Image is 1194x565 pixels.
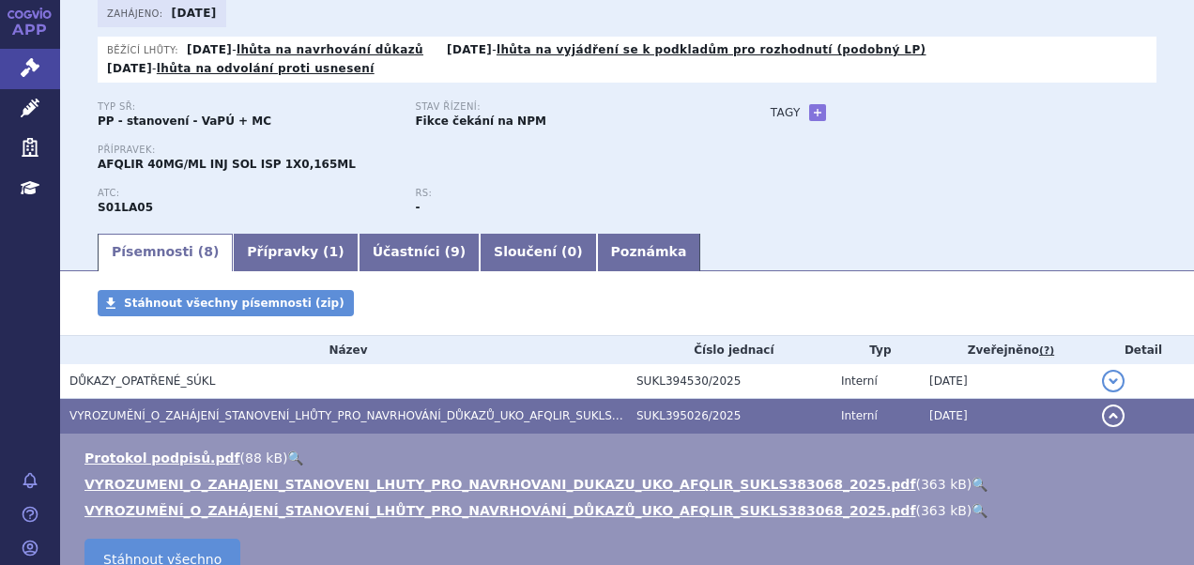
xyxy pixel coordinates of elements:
td: SUKL394530/2025 [627,364,832,399]
strong: AFLIBERCEPT [98,201,153,214]
strong: Fikce čekání na NPM [415,115,545,128]
p: Přípravek: [98,145,733,156]
span: Běžící lhůty: [107,42,182,57]
h3: Tagy [771,101,801,124]
th: Typ [832,336,920,364]
strong: - [415,201,420,214]
strong: [DATE] [172,7,217,20]
button: detail [1102,370,1125,392]
th: Detail [1093,336,1194,364]
td: [DATE] [920,364,1093,399]
span: 363 kB [921,503,967,518]
p: Stav řízení: [415,101,713,113]
strong: PP - stanovení - VaPÚ + MC [98,115,271,128]
span: 363 kB [921,477,967,492]
a: 🔍 [972,503,987,518]
span: 1 [329,244,339,259]
td: [DATE] [920,399,1093,434]
li: ( ) [84,449,1175,467]
a: 🔍 [287,450,303,466]
p: Typ SŘ: [98,101,396,113]
a: Protokol podpisů.pdf [84,450,240,466]
p: - [187,42,423,57]
span: Interní [841,374,878,388]
abbr: (?) [1039,344,1054,358]
span: 9 [451,244,460,259]
a: VYROZUMĚNÍ_O_ZAHÁJENÍ_STANOVENÍ_LHŮTY_PRO_NAVRHOVÁNÍ_DŮKAZŮ_UKO_AFQLIR_SUKLS383068_2025.pdf [84,503,915,518]
a: Stáhnout všechny písemnosti (zip) [98,290,354,316]
a: Poznámka [597,234,701,271]
span: AFQLIR 40MG/ML INJ SOL ISP 1X0,165ML [98,158,356,171]
a: lhůta na vyjádření se k podkladům pro rozhodnutí (podobný LP) [497,43,926,56]
span: Interní [841,409,878,422]
p: ATC: [98,188,396,199]
a: lhůta na odvolání proti usnesení [157,62,375,75]
span: 0 [567,244,576,259]
p: - [447,42,926,57]
th: Zveřejněno [920,336,1093,364]
td: SUKL395026/2025 [627,399,832,434]
a: Písemnosti (8) [98,234,233,271]
li: ( ) [84,501,1175,520]
a: Účastníci (9) [359,234,480,271]
li: ( ) [84,475,1175,494]
span: VYROZUMĚNÍ_O_ZAHÁJENÍ_STANOVENÍ_LHŮTY_PRO_NAVRHOVÁNÍ_DŮKAZŮ_UKO_AFQLIR_SUKLS383068_2025 [69,409,689,422]
button: detail [1102,405,1125,427]
a: Sloučení (0) [480,234,596,271]
strong: [DATE] [187,43,232,56]
a: + [809,104,826,121]
strong: [DATE] [107,62,152,75]
th: Číslo jednací [627,336,832,364]
a: VYROZUMENI_O_ZAHAJENI_STANOVENI_LHUTY_PRO_NAVRHOVANI_DUKAZU_UKO_AFQLIR_SUKLS383068_2025.pdf [84,477,915,492]
span: Zahájeno: [107,6,166,21]
span: Stáhnout všechny písemnosti (zip) [124,297,344,310]
span: DŮKAZY_OPATŘENÉ_SÚKL [69,374,215,388]
a: lhůta na navrhování důkazů [237,43,423,56]
span: 8 [204,244,213,259]
strong: [DATE] [447,43,492,56]
a: 🔍 [972,477,987,492]
th: Název [60,336,627,364]
a: Přípravky (1) [233,234,358,271]
p: - [107,61,375,76]
span: 88 kB [245,450,283,466]
p: RS: [415,188,713,199]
